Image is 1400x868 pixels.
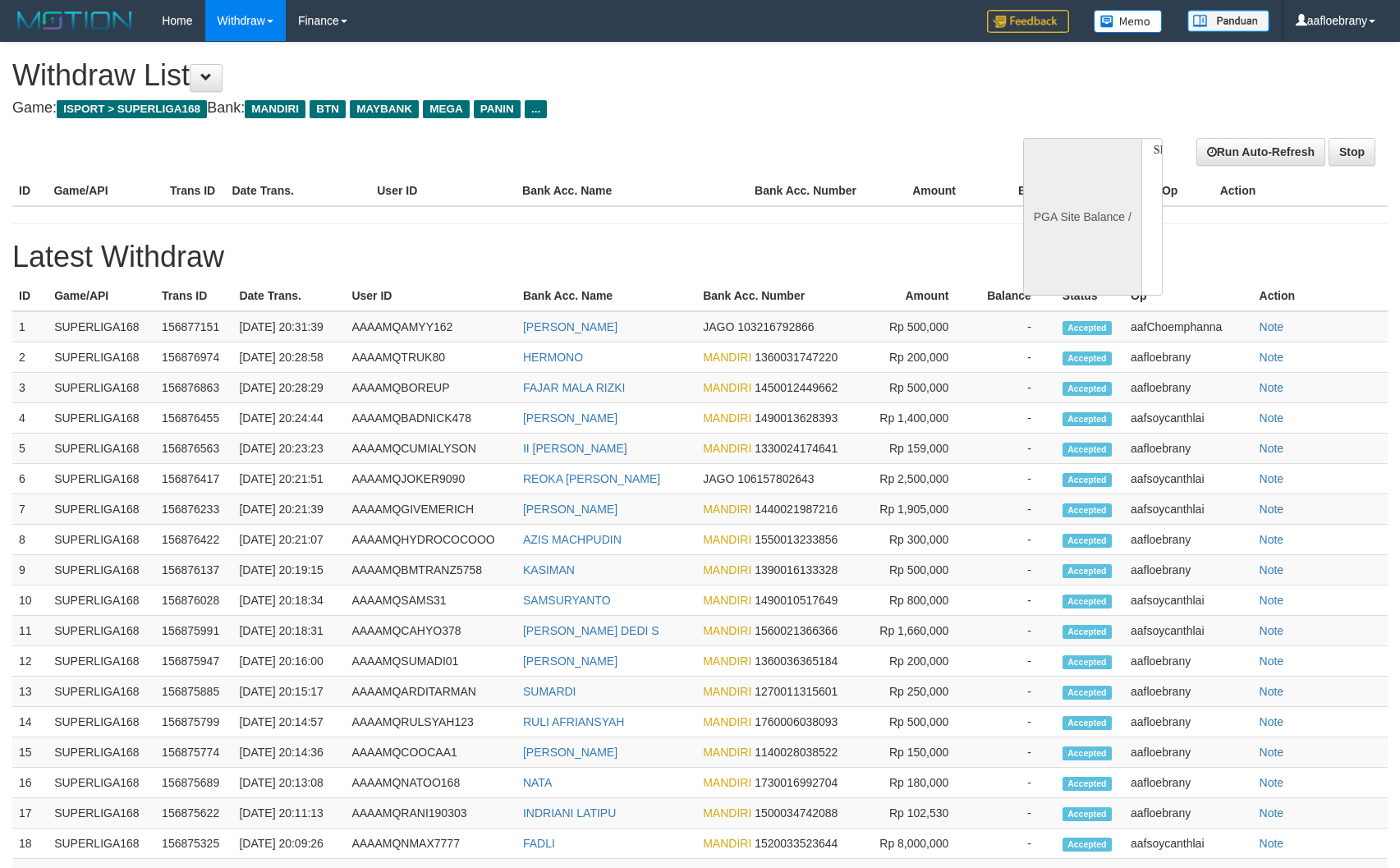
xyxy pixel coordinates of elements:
[12,100,917,117] h4: Game: Bank:
[155,737,232,768] td: 156875774
[703,746,751,759] span: MANDIRI
[703,503,751,516] span: MANDIRI
[1124,829,1253,859] td: aafsoycanthlai
[345,737,516,768] td: AAAAMQCOOCAA1
[1260,351,1284,364] a: Note
[1260,654,1284,668] a: Note
[12,311,48,342] td: 1
[155,829,232,859] td: 156875325
[865,176,980,206] th: Amount
[232,342,345,373] td: [DATE] 20:28:58
[1124,464,1253,494] td: aafsoycanthlai
[523,381,625,394] a: FAJAR MALA RIZKI
[232,434,345,464] td: [DATE] 20:23:23
[474,100,521,118] span: PANIN
[755,837,838,850] span: 1520033523644
[12,616,48,646] td: 11
[155,646,232,677] td: 156875947
[973,646,1056,677] td: -
[1124,403,1253,434] td: aafsoycanthlai
[1260,776,1284,789] a: Note
[48,829,155,859] td: SUPERLIGA168
[1214,176,1388,206] th: Action
[155,464,232,494] td: 156876417
[1260,533,1284,546] a: Note
[12,646,48,677] td: 12
[755,746,838,759] span: 1140028038522
[345,494,516,525] td: AAAAMQGIVEMERICH
[1124,311,1253,342] td: aafChoemphanna
[523,442,627,455] a: II [PERSON_NAME]
[1063,686,1112,700] span: Accepted
[703,715,751,728] span: MANDIRI
[48,373,155,403] td: SUPERLIGA168
[232,555,345,586] td: [DATE] 20:19:15
[232,646,345,677] td: [DATE] 20:16:00
[869,494,973,525] td: Rp 1,905,000
[869,403,973,434] td: Rp 1,400,000
[525,100,547,118] span: ...
[48,342,155,373] td: SUPERLIGA168
[232,798,345,829] td: [DATE] 20:11:13
[869,281,973,311] th: Amount
[703,685,751,698] span: MANDIRI
[973,281,1056,311] th: Balance
[523,746,617,759] a: [PERSON_NAME]
[345,525,516,555] td: AAAAMQHYDROCOCOOO
[1124,707,1253,737] td: aafloebrany
[1260,472,1284,485] a: Note
[232,737,345,768] td: [DATE] 20:14:36
[12,8,137,33] img: MOTION_logo.png
[703,806,751,820] span: MANDIRI
[523,837,555,850] a: FADLI
[1260,624,1284,637] a: Note
[12,829,48,859] td: 18
[155,434,232,464] td: 156876563
[155,586,232,616] td: 156876028
[973,434,1056,464] td: -
[1260,594,1284,607] a: Note
[12,434,48,464] td: 5
[755,654,838,668] span: 1360036365184
[1063,534,1112,548] span: Accepted
[1063,382,1112,396] span: Accepted
[345,798,516,829] td: AAAAMQRANI190303
[1260,442,1284,455] a: Note
[345,677,516,707] td: AAAAMQARDITARMAN
[869,373,973,403] td: Rp 500,000
[523,806,616,820] a: INDRIANI LATIPU
[1124,677,1253,707] td: aafloebrany
[345,281,516,311] th: User ID
[48,525,155,555] td: SUPERLIGA168
[523,533,622,546] a: AZIS MACHPUDIN
[1124,586,1253,616] td: aafsoycanthlai
[48,555,155,586] td: SUPERLIGA168
[12,403,48,434] td: 4
[703,351,751,364] span: MANDIRI
[1260,806,1284,820] a: Note
[1260,411,1284,425] a: Note
[232,829,345,859] td: [DATE] 20:09:26
[1260,746,1284,759] a: Note
[973,494,1056,525] td: -
[48,464,155,494] td: SUPERLIGA168
[523,351,583,364] a: HERMONO
[1155,176,1214,206] th: Op
[737,472,814,485] span: 106157802643
[1063,716,1112,730] span: Accepted
[703,654,751,668] span: MANDIRI
[12,525,48,555] td: 8
[869,464,973,494] td: Rp 2,500,000
[12,586,48,616] td: 10
[737,320,814,333] span: 103216792866
[973,342,1056,373] td: -
[869,342,973,373] td: Rp 200,000
[155,555,232,586] td: 156876137
[755,351,838,364] span: 1360031747220
[155,281,232,311] th: Trans ID
[703,837,751,850] span: MANDIRI
[755,685,838,698] span: 1270011315601
[696,281,869,311] th: Bank Acc. Number
[1063,473,1112,487] span: Accepted
[703,624,751,637] span: MANDIRI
